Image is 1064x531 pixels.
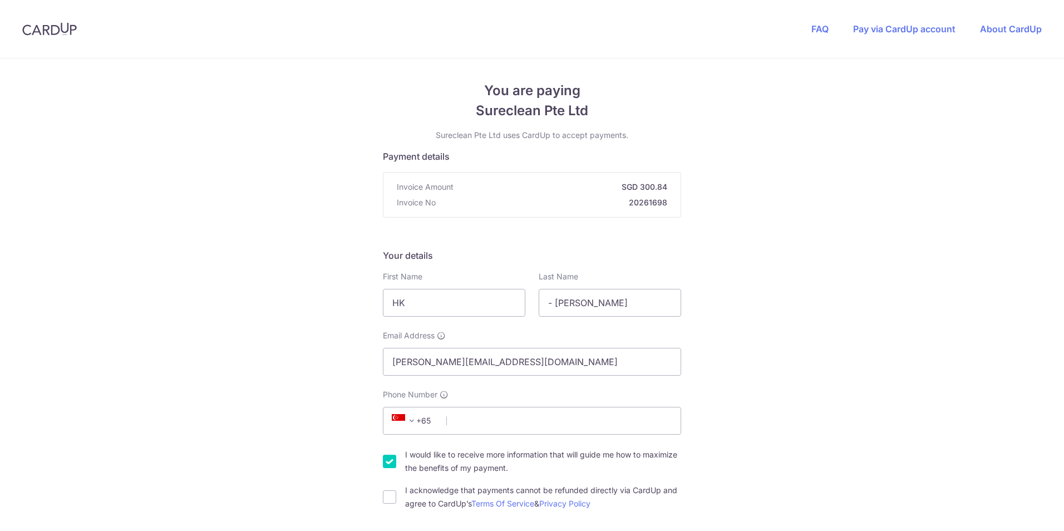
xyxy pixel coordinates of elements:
[539,271,578,282] label: Last Name
[383,130,681,141] p: Sureclean Pte Ltd uses CardUp to accept payments.
[397,197,436,208] span: Invoice No
[458,181,667,193] strong: SGD 300.84
[383,271,422,282] label: First Name
[383,389,437,400] span: Phone Number
[397,181,454,193] span: Invoice Amount
[383,81,681,101] span: You are paying
[383,249,681,262] h5: Your details
[383,348,681,376] input: Email address
[405,448,681,475] label: I would like to receive more information that will guide me how to maximize the benefits of my pa...
[539,289,681,317] input: Last name
[383,101,681,121] span: Sureclean Pte Ltd
[392,414,418,427] span: +65
[22,22,77,36] img: CardUp
[383,289,525,317] input: First name
[811,23,829,35] a: FAQ
[405,484,681,510] label: I acknowledge that payments cannot be refunded directly via CardUp and agree to CardUp’s &
[388,414,439,427] span: +65
[471,499,534,508] a: Terms Of Service
[539,499,590,508] a: Privacy Policy
[980,23,1042,35] a: About CardUp
[440,197,667,208] strong: 20261698
[853,23,955,35] a: Pay via CardUp account
[383,330,435,341] span: Email Address
[383,150,681,163] h5: Payment details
